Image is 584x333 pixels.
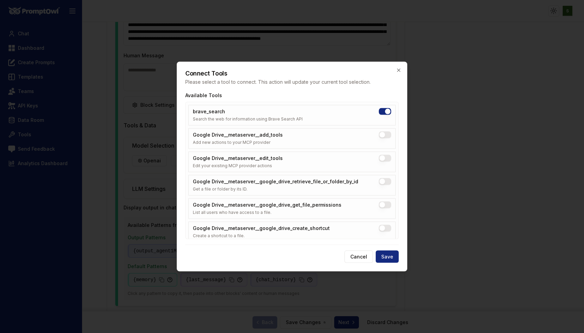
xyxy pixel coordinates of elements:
[185,92,222,98] label: Available Tools
[193,210,375,215] div: List all users who have access to a file.
[193,225,375,232] div: Google Drive__metaserver__google_drive_create_shortcut
[193,233,375,239] div: Create a shortcut to a file.
[193,202,375,208] div: Google Drive__metaserver__google_drive_get_file_permissions
[193,163,375,169] div: Edit your existing MCP provider actions
[193,116,375,122] div: Search the web for information using Brave Search API
[193,186,375,192] div: Get a file or folder by its ID.
[185,79,399,85] p: Please select a tool to connect. This action will update your current tool selection.
[193,140,375,145] div: Add new actions to your MCP provider
[193,155,375,162] div: Google Drive__metaserver__edit_tools
[376,251,399,263] button: Save
[193,108,375,115] div: brave_search
[193,178,375,185] div: Google Drive__metaserver__google_drive_retrieve_file_or_folder_by_id
[344,251,373,263] button: Cancel
[185,70,399,77] h2: Connect Tools
[193,131,375,138] div: Google Drive__metaserver__add_tools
